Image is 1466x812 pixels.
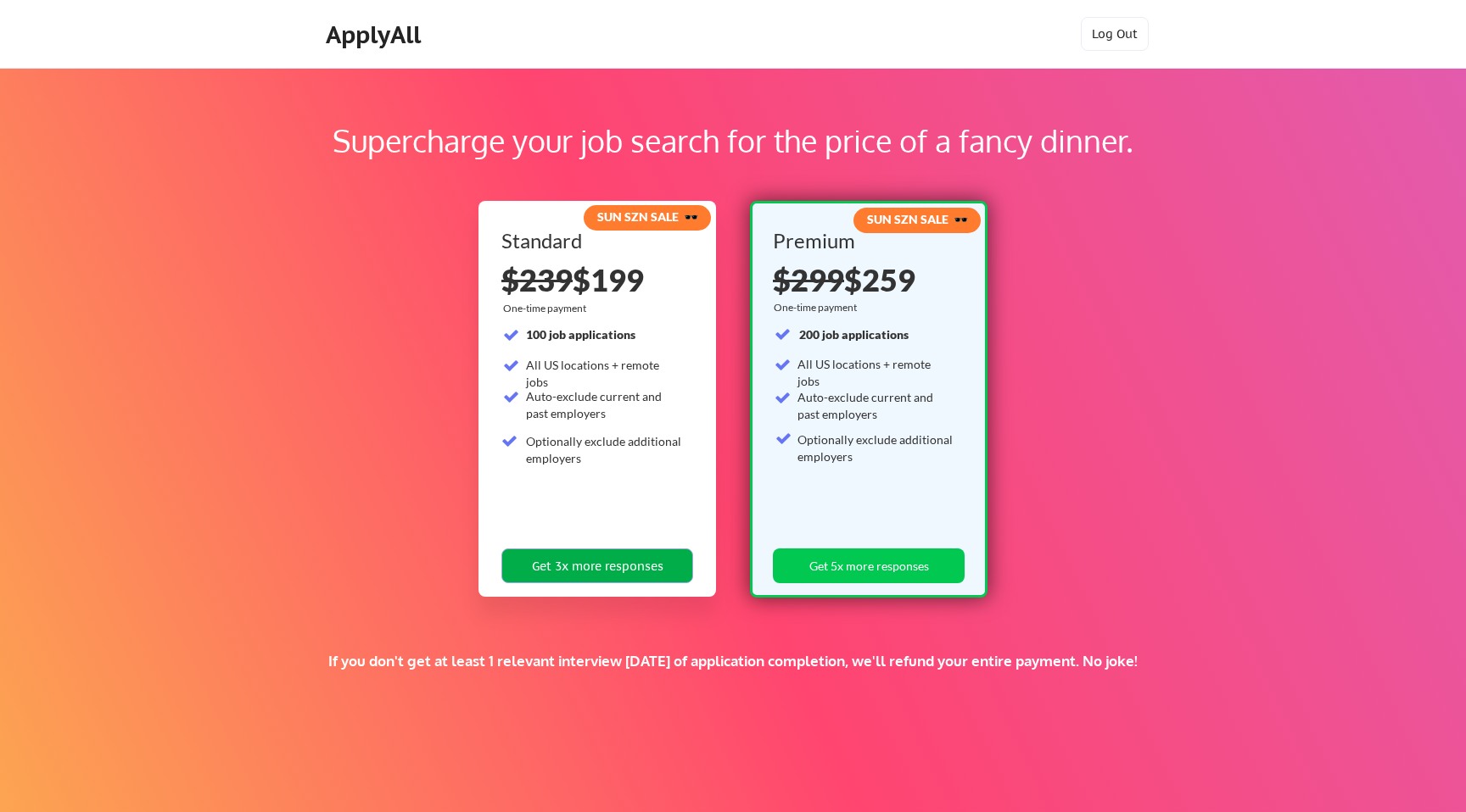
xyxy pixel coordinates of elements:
[773,548,965,583] button: Get 5x more responses
[503,302,591,315] div: One-time payment
[526,357,683,390] div: All US locations + remote jobs
[797,389,954,422] div: Auto-exclude current and past employers
[526,327,635,342] strong: 100 job applications
[109,118,1357,164] div: Supercharge your job search for the price of a fancy dinner.
[773,264,959,295] div: $259
[526,433,683,466] div: Optionally exclude additional employers
[773,231,959,251] div: Premium
[526,388,683,421] div: Auto-exclude current and past employers
[501,548,693,583] button: Get 3x more responses
[773,261,844,298] s: $299
[501,264,693,295] div: $199
[326,20,426,49] div: ApplyAll
[501,261,573,298] s: $239
[774,301,862,314] div: One-time payment
[1081,17,1149,51] button: Log Out
[501,231,687,251] div: Standard
[799,327,909,342] strong: 200 job applications
[797,431,954,464] div: Optionally exclude additional employers
[294,652,1172,670] div: If you don't get at least 1 relevant interview [DATE] of application completion, we'll refund you...
[797,356,954,389] div: All US locations + remote jobs
[597,209,698,224] strong: SUN SZN SALE 🕶️
[867,212,968,226] strong: SUN SZN SALE 🕶️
